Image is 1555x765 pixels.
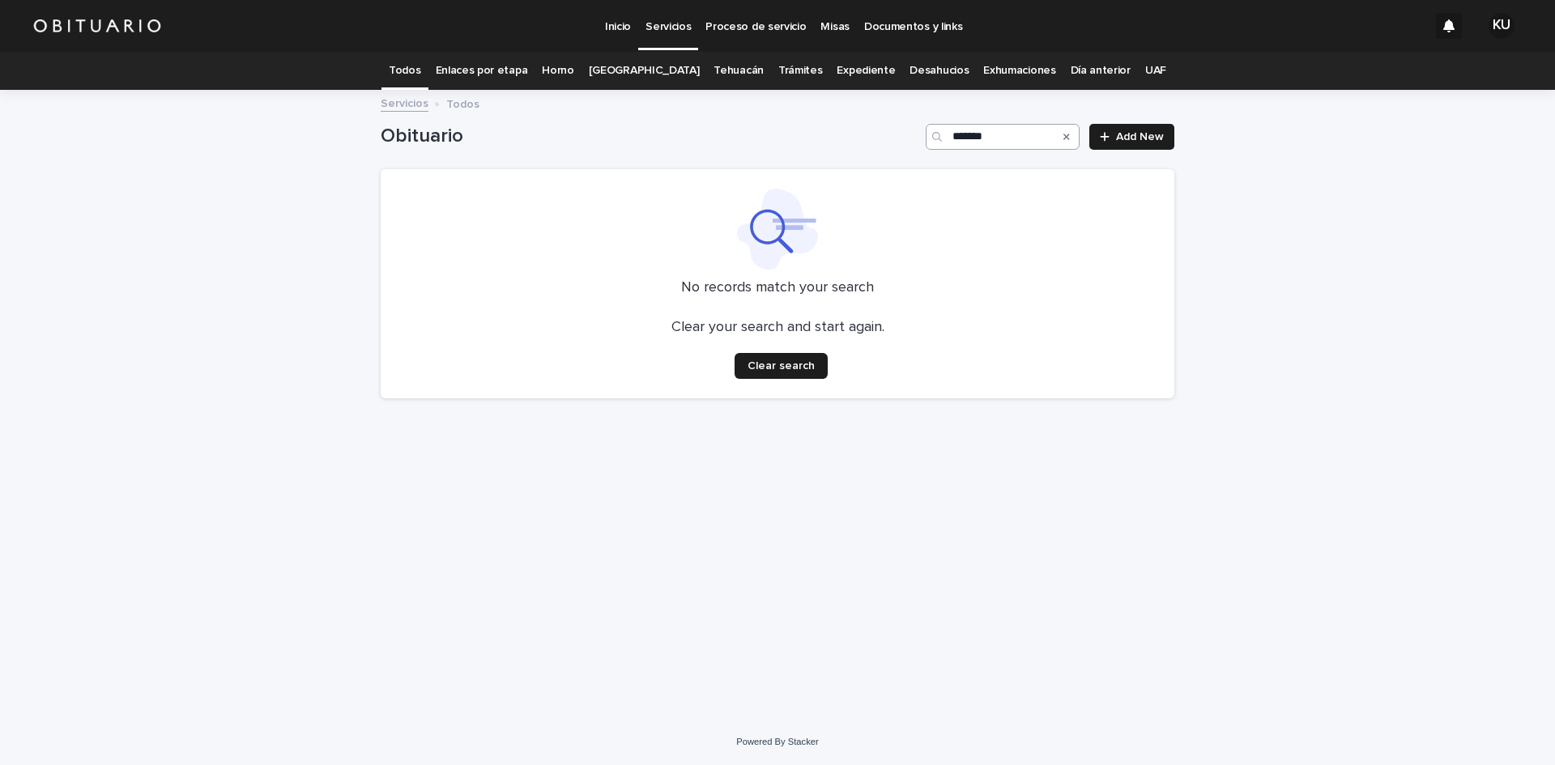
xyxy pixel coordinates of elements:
p: Todos [446,94,479,112]
a: Tehuacán [714,52,764,90]
span: Clear search [748,360,815,372]
a: Enlaces por etapa [436,52,528,90]
a: Servicios [381,93,428,112]
a: Powered By Stacker [736,737,818,746]
a: Exhumaciones [983,52,1055,90]
img: HUM7g2VNRLqGMmR9WVqf [32,10,162,42]
span: Add New [1116,131,1164,142]
a: Expediente [837,52,895,90]
a: UAF [1145,52,1166,90]
h1: Obituario [381,125,919,148]
p: No records match your search [400,279,1155,297]
a: Horno [542,52,573,90]
a: Día anterior [1071,52,1131,90]
a: [GEOGRAPHIC_DATA] [589,52,700,90]
a: Trámites [778,52,823,90]
a: Add New [1089,124,1174,150]
a: Desahucios [910,52,969,90]
div: KU [1489,13,1515,39]
a: Todos [389,52,420,90]
input: Search [926,124,1080,150]
p: Clear your search and start again. [671,319,884,337]
button: Clear search [735,353,828,379]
